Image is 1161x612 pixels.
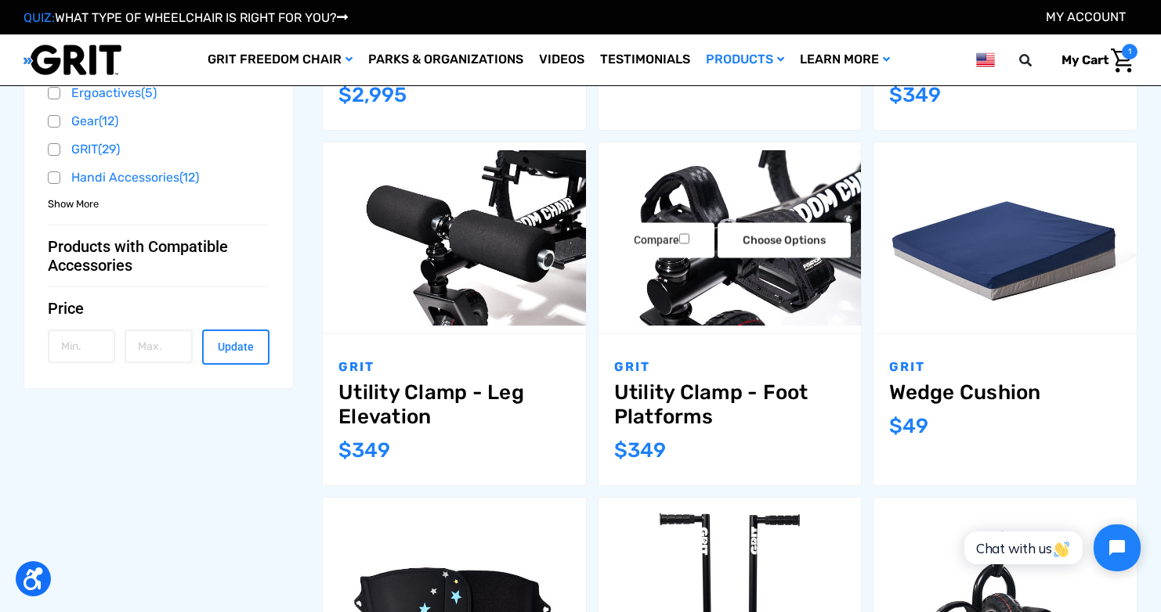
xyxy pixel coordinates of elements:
button: Update [202,329,269,365]
input: Search [1026,44,1050,77]
span: $349 [614,438,666,463]
span: Products with Compatible Accessories [48,237,257,275]
a: Choose Options [718,223,851,258]
a: Videos [531,34,592,85]
span: $2,995 [338,83,407,107]
img: Utility Clamp - Leg Elevation [323,150,586,326]
a: Cart with 1 items [1050,44,1137,77]
span: $349 [338,438,390,463]
a: Products [698,34,792,85]
p: GRIT [614,358,846,376]
img: GRIT All-Terrain Wheelchair and Mobility Equipment [24,44,121,76]
img: Cart [1111,49,1134,73]
p: GRIT [889,358,1121,376]
a: Wedge Cushion,$49.00 [873,142,1137,333]
a: Gear(12) [48,110,269,133]
input: Max. [125,329,192,363]
a: Utility Clamp - Leg Elevation,$349.00 [323,142,586,333]
a: GRIT(29) [48,138,269,161]
a: GRIT Freedom Chair [200,34,360,85]
label: Compare [609,223,714,258]
a: Parks & Organizations [360,34,531,85]
span: Show More [48,196,99,212]
img: GRIT Wedge Cushion: foam wheelchair cushion for positioning and comfort shown in 18/"20 width wit... [873,150,1137,326]
span: My Cart [1062,52,1109,67]
a: Show More [48,196,99,211]
a: Utility Clamp - Foot Platforms,$349.00 [599,142,862,333]
a: Learn More [792,34,898,85]
span: (12) [179,170,199,185]
iframe: Tidio Chat [947,511,1154,585]
span: (5) [141,85,157,100]
a: Utility Clamp - Leg Elevation,$349.00 [338,380,570,429]
a: Utility Clamp - Foot Platforms,$349.00 [614,380,846,429]
a: Ergoactives(5) [48,81,269,105]
button: Price [48,299,269,318]
a: Handi Accessories(12) [48,166,269,189]
a: Testimonials [592,34,698,85]
p: GRIT [338,358,570,376]
span: $349 [889,83,941,107]
a: Account [1046,9,1126,24]
span: (29) [98,142,120,157]
span: (12) [99,113,118,128]
span: $49 [889,414,928,438]
input: Min. [48,329,115,363]
button: Products with Compatible Accessories [48,237,269,275]
span: QUIZ: [24,10,55,25]
span: Price [48,299,84,318]
a: QUIZ:WHAT TYPE OF WHEELCHAIR IS RIGHT FOR YOU? [24,10,348,25]
input: Compare [679,234,689,244]
img: Utility Clamp - Foot Platforms [599,150,862,326]
img: us.png [976,50,995,70]
span: 1 [1122,44,1137,59]
a: Wedge Cushion,$49.00 [889,380,1121,405]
